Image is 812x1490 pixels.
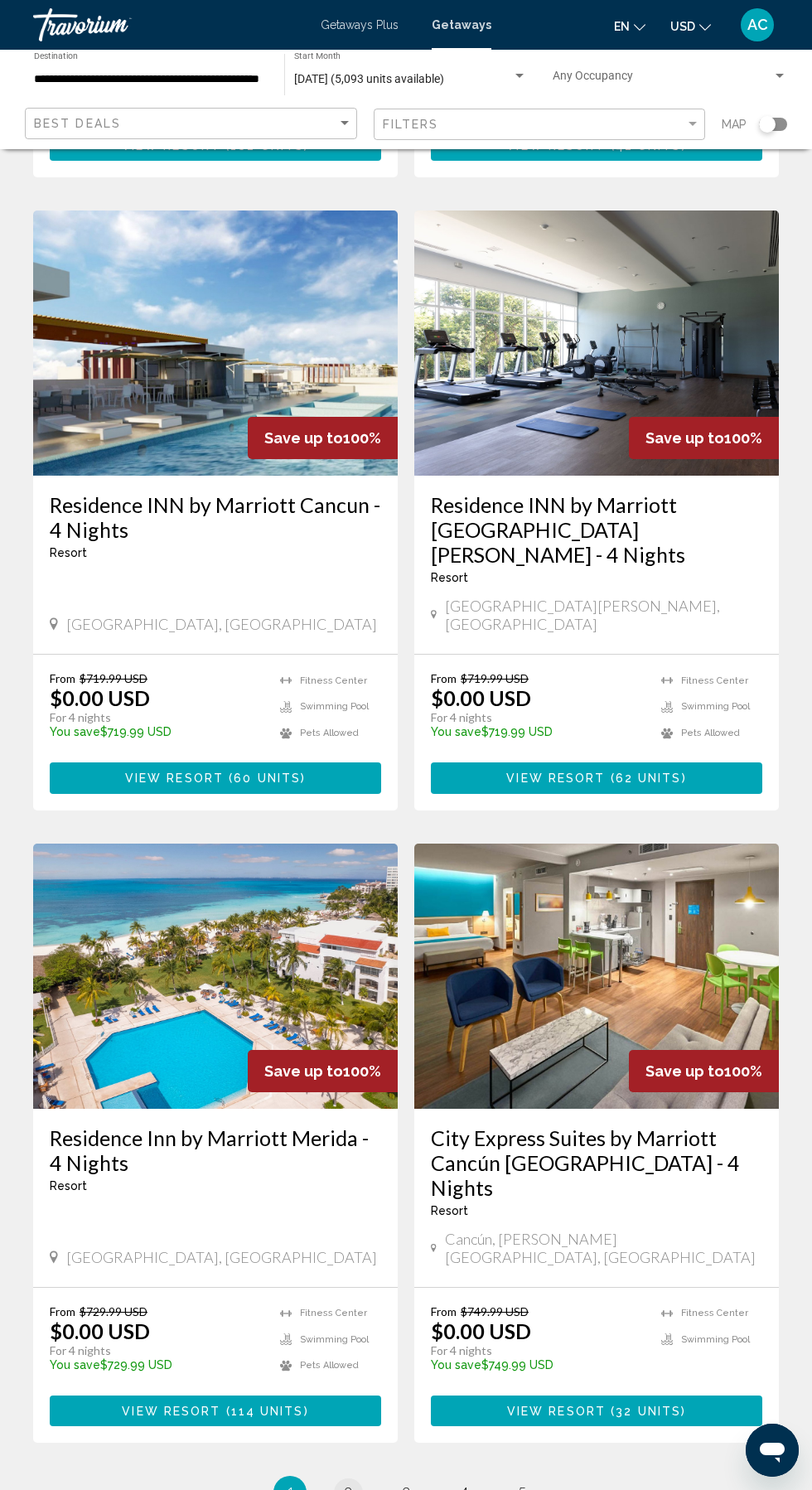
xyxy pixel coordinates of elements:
[431,571,468,584] span: Resort
[300,1334,369,1345] span: Swimming Pool
[431,725,645,738] p: $719.99 USD
[374,108,706,142] button: Filter
[616,772,682,786] span: 62 units
[234,772,301,786] span: 60 units
[50,671,75,685] span: From
[248,417,398,459] div: 100%
[681,675,748,686] span: Fitness Center
[50,1318,150,1343] p: $0.00 USD
[506,772,605,786] span: View Resort
[34,117,352,131] mat-select: Sort by
[606,1405,686,1418] span: ( )
[461,671,529,685] span: $719.99 USD
[445,597,762,633] span: [GEOGRAPHIC_DATA][PERSON_NAME], [GEOGRAPHIC_DATA]
[722,113,747,136] span: Map
[431,1358,481,1371] span: You save
[50,1125,381,1175] a: Residence Inn by Marriott Merida - 4 Nights
[33,210,398,476] img: DW60E01X.jpg
[431,492,762,567] a: Residence INN by Marriott [GEOGRAPHIC_DATA][PERSON_NAME] - 4 Nights
[50,1358,263,1371] p: $729.99 USD
[681,728,740,738] span: Pets Allowed
[431,762,762,793] button: View Resort(62 units)
[220,1405,308,1418] span: ( )
[66,1248,377,1266] span: [GEOGRAPHIC_DATA], [GEOGRAPHIC_DATA]
[431,1318,531,1343] p: $0.00 USD
[681,1308,748,1318] span: Fitness Center
[34,117,121,130] span: Best Deals
[264,429,343,447] span: Save up to
[300,675,367,686] span: Fitness Center
[507,1405,606,1418] span: View Resort
[66,615,377,633] span: [GEOGRAPHIC_DATA], [GEOGRAPHIC_DATA]
[431,710,645,725] p: For 4 nights
[50,725,100,738] span: You save
[231,1405,304,1418] span: 114 units
[414,210,779,476] img: DY11O01X.jpg
[224,772,306,786] span: ( )
[414,844,779,1109] img: F873I01X.jpg
[746,1424,799,1477] iframe: Button to launch messaging window
[50,710,263,725] p: For 4 nights
[50,762,381,793] button: View Resort(60 units)
[431,1343,645,1358] p: For 4 nights
[629,417,779,459] div: 100%
[461,1304,529,1318] span: $749.99 USD
[33,844,398,1109] img: DS61O01X.jpg
[300,1360,359,1371] span: Pets Allowed
[645,429,724,447] span: Save up to
[670,20,695,33] span: USD
[300,701,369,712] span: Swimming Pool
[670,14,711,38] button: Change currency
[605,772,686,786] span: ( )
[431,725,481,738] span: You save
[614,20,630,33] span: en
[264,1062,343,1080] span: Save up to
[50,1358,100,1371] span: You save
[431,685,531,710] p: $0.00 USD
[300,728,359,738] span: Pets Allowed
[431,671,457,685] span: From
[50,546,87,559] span: Resort
[431,1304,457,1318] span: From
[431,1204,468,1217] span: Resort
[629,1050,779,1092] div: 100%
[122,1405,220,1418] span: View Resort
[50,725,263,738] p: $719.99 USD
[248,1050,398,1092] div: 100%
[431,1125,762,1200] a: City Express Suites by Marriott Cancún [GEOGRAPHIC_DATA] - 4 Nights
[736,7,779,42] button: User Menu
[80,1304,147,1318] span: $729.99 USD
[50,492,381,542] a: Residence INN by Marriott Cancun - 4 Nights
[383,118,439,131] span: Filters
[321,18,399,31] a: Getaways Plus
[125,772,224,786] span: View Resort
[50,1179,87,1192] span: Resort
[432,18,491,31] a: Getaways
[431,1396,762,1426] button: View Resort(32 units)
[445,1230,762,1266] span: Cancún, [PERSON_NAME][GEOGRAPHIC_DATA], [GEOGRAPHIC_DATA]
[645,1062,724,1080] span: Save up to
[50,685,150,710] p: $0.00 USD
[681,1334,750,1345] span: Swimming Pool
[294,72,444,85] span: [DATE] (5,093 units available)
[33,8,304,41] a: Travorium
[300,1308,367,1318] span: Fitness Center
[431,1358,645,1371] p: $749.99 USD
[681,701,750,712] span: Swimming Pool
[614,14,645,38] button: Change language
[80,671,147,685] span: $719.99 USD
[50,1396,381,1426] button: View Resort(114 units)
[616,1405,681,1418] span: 32 units
[747,17,768,33] span: AC
[50,1304,75,1318] span: From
